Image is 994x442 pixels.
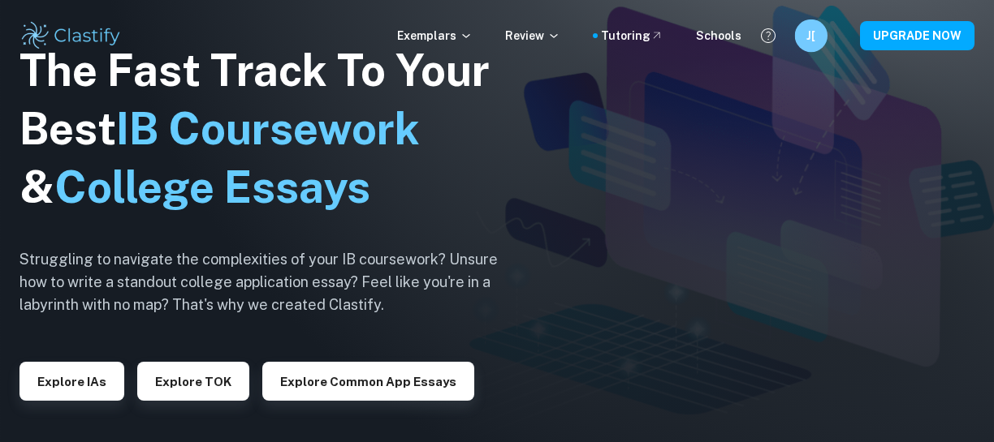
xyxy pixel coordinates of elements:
span: College Essays [54,161,370,212]
a: Explore IAs [19,373,124,388]
img: Clastify logo [19,19,123,52]
button: J[ [795,19,828,52]
span: IB Coursework [116,103,420,154]
h1: The Fast Track To Your Best & [19,41,523,217]
p: Exemplars [397,27,473,45]
a: Tutoring [601,27,663,45]
h6: Struggling to navigate the complexities of your IB coursework? Unsure how to write a standout col... [19,248,523,316]
button: Help and Feedback [754,22,782,49]
button: UPGRADE NOW [860,21,975,50]
a: Explore TOK [137,373,249,388]
button: Explore IAs [19,362,124,401]
button: Explore Common App essays [262,362,474,401]
a: Explore Common App essays [262,373,474,388]
a: Schools [696,27,741,45]
h6: J[ [802,27,820,45]
p: Review [505,27,560,45]
button: Explore TOK [137,362,249,401]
